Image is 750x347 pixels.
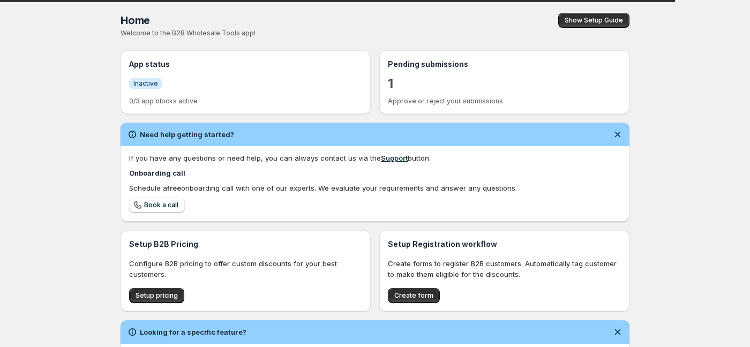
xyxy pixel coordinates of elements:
h3: Setup B2B Pricing [129,239,362,250]
button: Dismiss notification [610,325,625,340]
button: Setup pricing [129,288,184,303]
a: InfoInactive [129,78,162,89]
h3: Setup Registration workflow [388,239,621,250]
button: Create form [388,288,440,303]
b: free [167,184,181,192]
h2: Looking for a specific feature? [140,327,246,337]
p: Welcome to the B2B Wholesale Tools app! [121,29,401,37]
p: 0/3 app blocks active [129,97,362,105]
a: Support [381,154,408,162]
h3: App status [129,59,362,70]
h4: Onboarding call [129,168,621,178]
span: Show Setup Guide [565,16,623,25]
p: Create forms to register B2B customers. Automatically tag customer to make them eligible for the ... [388,258,621,280]
span: Home [121,14,150,27]
h2: Need help getting started? [140,129,234,140]
div: If you have any questions or need help, you can always contact us via the button. [129,153,621,163]
button: Show Setup Guide [558,13,629,28]
p: Approve or reject your submissions [388,97,621,105]
button: Dismiss notification [610,127,625,142]
span: Setup pricing [136,291,178,300]
h3: Pending submissions [388,59,621,70]
a: Book a call [129,198,185,213]
div: Schedule a onboarding call with one of our experts. We evaluate your requirements and answer any ... [129,183,621,193]
span: Create form [394,291,433,300]
p: Configure B2B pricing to offer custom discounts for your best customers. [129,258,362,280]
span: Book a call [144,201,178,209]
a: 1 [388,75,393,92]
span: Inactive [133,79,158,88]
